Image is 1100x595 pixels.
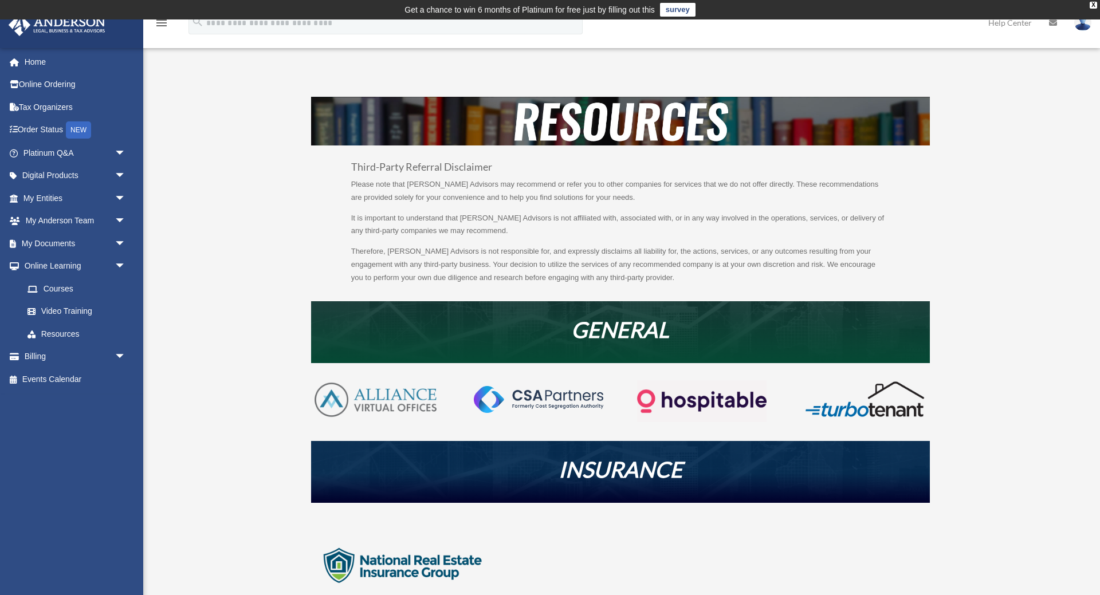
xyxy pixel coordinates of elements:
[351,245,890,284] p: Therefore, [PERSON_NAME] Advisors is not responsible for, and expressly disclaims all liability f...
[311,97,930,145] img: resources-header
[155,16,168,30] i: menu
[115,187,137,210] span: arrow_drop_down
[351,162,890,178] h3: Third-Party Referral Disclaimer
[660,3,696,17] a: survey
[1090,2,1097,9] div: close
[115,255,137,278] span: arrow_drop_down
[1074,14,1091,31] img: User Pic
[8,164,143,187] a: Digital Productsarrow_drop_down
[404,3,655,17] div: Get a chance to win 6 months of Platinum for free just by filling out this
[559,456,682,482] em: INSURANCE
[8,119,143,142] a: Order StatusNEW
[8,50,143,73] a: Home
[115,141,137,165] span: arrow_drop_down
[8,141,143,164] a: Platinum Q&Aarrow_drop_down
[351,212,890,246] p: It is important to understand that [PERSON_NAME] Advisors is not affiliated with, associated with...
[8,187,143,210] a: My Entitiesarrow_drop_down
[115,164,137,188] span: arrow_drop_down
[311,380,440,419] img: AVO-logo-1-color
[351,178,890,212] p: Please note that [PERSON_NAME] Advisors may recommend or refer you to other companies for service...
[800,380,929,418] img: turbotenant
[115,232,137,255] span: arrow_drop_down
[16,322,137,345] a: Resources
[8,368,143,391] a: Events Calendar
[115,345,137,369] span: arrow_drop_down
[115,210,137,233] span: arrow_drop_down
[191,15,204,28] i: search
[16,300,143,323] a: Video Training
[16,277,143,300] a: Courses
[8,255,143,278] a: Online Learningarrow_drop_down
[8,232,143,255] a: My Documentsarrow_drop_down
[8,73,143,96] a: Online Ordering
[66,121,91,139] div: NEW
[8,345,143,368] a: Billingarrow_drop_down
[8,96,143,119] a: Tax Organizers
[8,210,143,233] a: My Anderson Teamarrow_drop_down
[474,386,603,412] img: CSA-partners-Formerly-Cost-Segregation-Authority
[155,20,168,30] a: menu
[5,14,109,36] img: Anderson Advisors Platinum Portal
[571,316,669,342] em: GENERAL
[637,380,766,422] img: Logo-transparent-dark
